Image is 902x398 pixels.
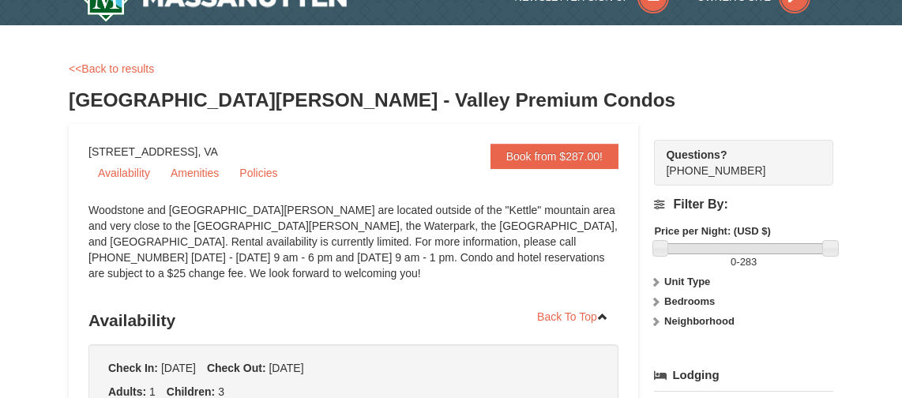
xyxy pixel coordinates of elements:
span: [DATE] [161,362,196,374]
span: [PHONE_NUMBER] [666,147,805,177]
label: - [654,254,833,270]
span: 0 [731,256,736,268]
a: <<Back to results [69,62,154,75]
div: Woodstone and [GEOGRAPHIC_DATA][PERSON_NAME] are located outside of the "Kettle" mountain area an... [88,202,618,297]
span: 3 [218,385,224,398]
strong: Price per Night: (USD $) [654,225,770,237]
strong: Check Out: [207,362,266,374]
h3: Availability [88,305,618,336]
strong: Children: [167,385,215,398]
strong: Questions? [666,148,727,161]
a: Amenities [161,161,228,185]
a: Lodging [654,361,833,389]
strong: Unit Type [664,276,710,287]
strong: Bedrooms [664,295,715,307]
a: Book from $287.00! [490,144,618,169]
strong: Neighborhood [664,315,735,327]
strong: Check In: [108,362,158,374]
h4: Filter By: [654,197,833,212]
a: Policies [230,161,287,185]
span: 283 [740,256,757,268]
h3: [GEOGRAPHIC_DATA][PERSON_NAME] - Valley Premium Condos [69,84,833,116]
a: Availability [88,161,160,185]
span: [DATE] [269,362,303,374]
strong: Adults: [108,385,146,398]
a: Back To Top [527,305,618,329]
span: 1 [149,385,156,398]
